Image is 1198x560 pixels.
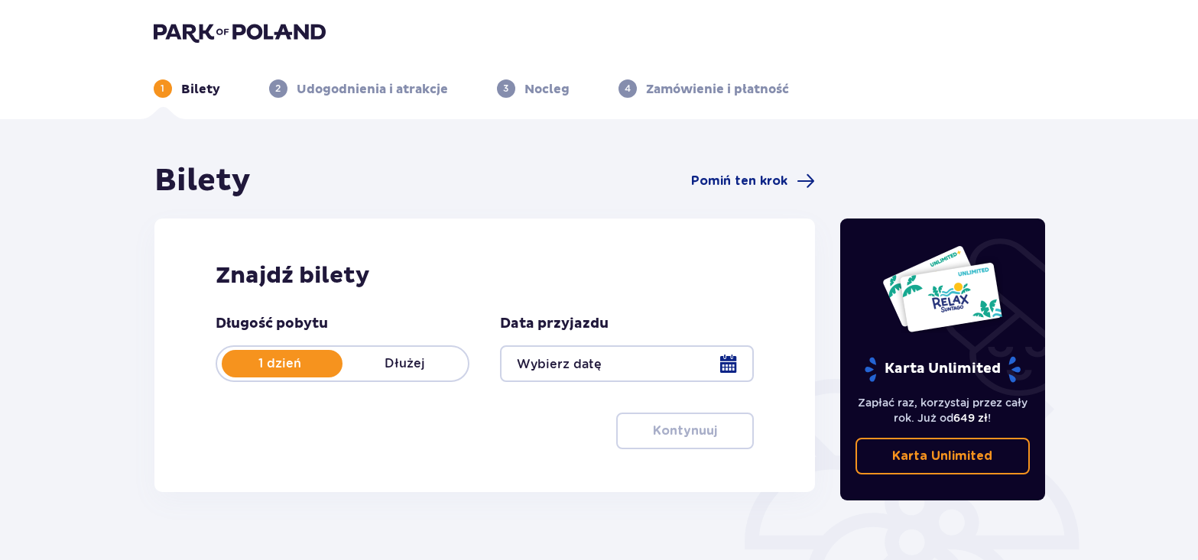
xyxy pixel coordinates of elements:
[855,438,1030,474] a: Karta Unlimited
[881,244,1003,333] img: Dwie karty całoroczne do Suntago z napisem 'UNLIMITED RELAX', na białym tle z tropikalnymi liśćmi...
[343,355,468,372] p: Dłużej
[855,395,1030,426] p: Zapłać raz, korzystaj przez cały rok. Już od !
[275,82,281,95] p: 2
[297,81,448,98] p: Udogodnienia i atrakcje
[892,448,992,465] p: Karta Unlimited
[161,82,164,95] p: 1
[616,413,754,449] button: Kontynuuj
[500,315,609,333] p: Data przyjazdu
[154,162,251,200] h1: Bilety
[216,261,755,290] h2: Znajdź bilety
[691,173,787,189] span: Pomiń ten krok
[625,82,631,95] p: 4
[691,172,815,190] a: Pomiń ten krok
[154,21,326,43] img: Park of Poland logo
[863,356,1022,383] p: Karta Unlimited
[653,422,717,439] p: Kontynuuj
[497,79,570,98] div: 3Nocleg
[181,81,220,98] p: Bilety
[154,79,220,98] div: 1Bilety
[524,81,570,98] p: Nocleg
[216,315,328,333] p: Długość pobytu
[646,81,789,98] p: Zamówienie i płatność
[618,79,789,98] div: 4Zamówienie i płatność
[217,355,343,372] p: 1 dzień
[503,82,508,95] p: 3
[269,79,448,98] div: 2Udogodnienia i atrakcje
[953,412,988,424] span: 649 zł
